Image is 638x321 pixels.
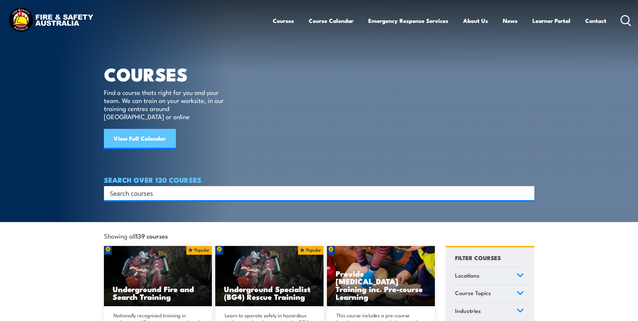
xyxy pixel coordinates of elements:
[113,285,203,300] h3: Underground Fire and Search Training
[368,12,448,30] a: Emergency Response Services
[104,88,227,120] p: Find a course thats right for you and your team. We can train on your worksite, in our training c...
[452,285,527,302] a: Course Topics
[104,66,233,82] h1: COURSES
[104,246,212,307] img: Underground mine rescue
[104,129,176,149] a: View Full Calendar
[532,12,570,30] a: Learner Portal
[104,176,534,183] h4: SEARCH OVER 120 COURSES
[455,306,481,315] span: Industries
[327,246,435,307] img: Low Voltage Rescue and Provide CPR
[215,246,324,307] img: Underground mine rescue
[104,246,212,307] a: Underground Fire and Search Training
[503,12,518,30] a: News
[111,188,521,198] form: Search form
[110,188,520,198] input: Search input
[309,12,353,30] a: Course Calendar
[523,188,532,198] button: Search magnifier button
[136,231,168,240] strong: 139 courses
[452,303,527,320] a: Industries
[224,285,315,300] h3: Underground Specialist (BG4) Rescue Training
[104,232,168,239] span: Showing all
[585,12,606,30] a: Contact
[336,270,426,300] h3: Provide [MEDICAL_DATA] Training inc. Pre-course Learning
[452,267,527,285] a: Locations
[463,12,488,30] a: About Us
[455,253,501,262] h4: FILTER COURSES
[455,288,491,297] span: Course Topics
[455,271,480,280] span: Locations
[215,246,324,307] a: Underground Specialist (BG4) Rescue Training
[327,246,435,307] a: Provide [MEDICAL_DATA] Training inc. Pre-course Learning
[273,12,294,30] a: Courses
